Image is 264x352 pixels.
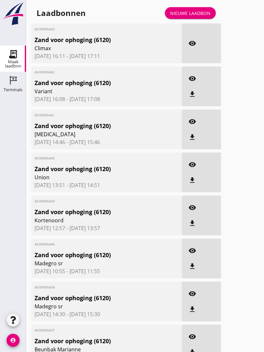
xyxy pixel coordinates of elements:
i: visibility [188,118,196,125]
span: 4S-00006446 [35,242,154,247]
span: [DATE] 10:55 - [DATE] 11:55 [35,267,179,275]
span: [DATE] 13:51 - [DATE] 14:51 [35,181,179,189]
i: visibility [188,161,196,169]
span: Kortenoord [35,216,154,224]
i: file_download [188,305,196,313]
span: 4S-00006462 [35,70,154,75]
span: [MEDICAL_DATA] [35,130,154,138]
span: Zand voor ophoging (6120) [35,208,154,216]
span: 4S-00006437 [35,328,154,333]
span: Madegro sr [35,259,154,267]
span: [DATE] 16:08 - [DATE] 17:08 [35,95,179,103]
span: [DATE] 12:57 - [DATE] 13:57 [35,224,179,232]
i: visibility [188,333,196,341]
span: Zand voor ophoging (6120) [35,122,154,130]
span: 4S-00006463 [35,27,154,32]
div: Laadbonnen [37,8,86,18]
i: visibility [188,247,196,255]
span: Madegro sr [35,302,154,310]
span: [DATE] 14:30 - [DATE] 15:30 [35,310,179,318]
span: Zand voor ophoging (6120) [35,36,154,44]
span: 4S-00006461 [35,113,154,118]
i: file_download [188,262,196,270]
i: file_download [188,133,196,141]
span: Zand voor ophoging (6120) [35,251,154,259]
i: file_download [188,90,196,98]
i: account_circle [7,334,20,347]
span: [DATE] 16:11 - [DATE] 17:11 [35,52,179,60]
span: Zand voor ophoging (6120) [35,294,154,302]
span: 4S-00006459 [35,199,154,204]
span: 4S-00006438 [35,285,154,290]
div: Nieuwe laadbon [170,10,211,17]
span: Zand voor ophoging (6120) [35,165,154,173]
span: Zand voor ophoging (6120) [35,79,154,87]
span: Variant [35,87,154,95]
i: visibility [188,75,196,82]
a: Nieuwe laadbon [165,7,216,19]
i: file_download [188,219,196,227]
i: visibility [188,204,196,212]
span: [DATE] 14:46 - [DATE] 15:46 [35,138,179,146]
span: 4S-00006460 [35,156,154,161]
span: Zand voor ophoging (6120) [35,337,154,345]
i: file_download [188,176,196,184]
i: visibility [188,39,196,47]
div: Terminals [4,88,22,92]
i: visibility [188,290,196,298]
span: Union [35,173,154,181]
span: Climax [35,44,154,52]
img: logo-small.a267ee39.svg [1,2,25,26]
